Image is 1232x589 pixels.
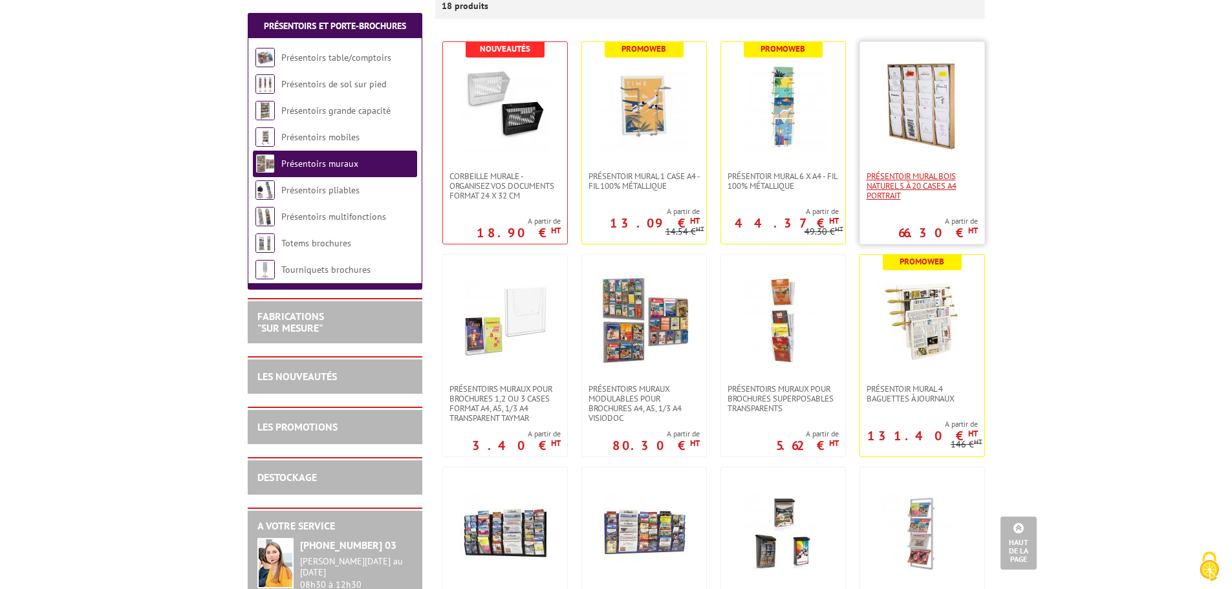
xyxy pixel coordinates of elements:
sup: HT [829,438,839,449]
strong: [PHONE_NUMBER] 03 [300,539,396,552]
p: 3.40 € [472,442,561,449]
a: Totems brochures [281,237,351,249]
a: Présentoir mural 1 case A4 - Fil 100% métallique [582,171,706,191]
sup: HT [968,428,978,439]
img: PRÉSENTOIRS MURAUX POUR BROCHURES SUPERPOSABLES TRANSPARENTS [738,274,828,365]
a: Présentoir mural 6 x A4 - Fil 100% métallique [721,171,845,191]
span: A partir de [612,429,700,439]
p: 131.40 € [867,432,978,440]
p: 14.54 € [665,227,704,237]
a: Haut de la page [1000,517,1037,570]
a: Présentoirs muraux modulables pour brochures A4, A5, 1/3 A4 VISIODOC [582,384,706,423]
sup: HT [974,437,982,446]
img: Présentoir mural 6 x A4 - Fil 100% métallique [738,61,828,152]
a: FABRICATIONS"Sur Mesure" [257,310,324,334]
p: 5.62 € [776,442,839,449]
img: Totems brochures [255,233,275,253]
img: Présentoirs multifonctions [255,207,275,226]
p: 66.30 € [898,229,978,237]
span: Corbeille Murale - Organisez vos documents format 24 x 32 cm [449,171,561,200]
span: A partir de [472,429,561,439]
a: Présentoir mural 4 baguettes à journaux [860,384,984,403]
span: A partir de [898,216,978,226]
a: Présentoirs multifonctions [281,211,386,222]
a: LES PROMOTIONS [257,420,338,433]
p: 18.90 € [477,229,561,237]
b: Promoweb [900,256,944,267]
sup: HT [968,225,978,236]
span: Présentoir mural 6 x A4 - Fil 100% métallique [728,171,839,191]
img: Présentoirs pliables [255,180,275,200]
span: PRÉSENTOIRS MURAUX POUR BROCHURES 1,2 OU 3 CASES FORMAT A4, A5, 1/3 A4 TRANSPARENT TAYMAR [449,384,561,423]
span: A partir de [860,419,978,429]
sup: HT [551,438,561,449]
img: Cookies (fenêtre modale) [1193,550,1226,583]
sup: HT [690,438,700,449]
a: PRÉSENTOIRS MURAUX POUR BROCHURES 1,2 OU 3 CASES FORMAT A4, A5, 1/3 A4 TRANSPARENT TAYMAR [443,384,567,423]
img: widget-service.jpg [257,538,294,588]
span: A partir de [477,216,561,226]
sup: HT [690,215,700,226]
img: Présentoirs mobiles [255,127,275,147]
sup: HT [696,224,704,233]
img: PRÉSENTOIRS MURAUX POUR BROCHURES ET MAGAZINES, MULTI-CASES TRANSPARENTS - ASSEMBLABLES [599,487,689,577]
a: PRÉSENTOIRS MURAUX POUR BROCHURES SUPERPOSABLES TRANSPARENTS [721,384,845,413]
img: Présentoirs grande capacité [255,101,275,120]
img: Corbeille Murale - Organisez vos documents format 24 x 32 cm [460,61,550,152]
span: Présentoir mural 4 baguettes à journaux [867,384,978,403]
a: Présentoirs de sol sur pied [281,78,386,90]
img: Présentoirs table/comptoirs [255,48,275,67]
button: Cookies (fenêtre modale) [1187,545,1232,589]
b: Promoweb [621,43,666,54]
img: Présentoir Mural Bois naturel 5 à 20 cases A4 Portrait [877,61,967,152]
sup: HT [551,225,561,236]
sup: HT [829,215,839,226]
img: Présentoirs muraux modulables pour brochures A4, A5, 1/3 A4 VISIODOC [599,274,689,365]
img: Présentoirs muraux [255,154,275,173]
a: Présentoirs et Porte-brochures [264,20,406,32]
div: [PERSON_NAME][DATE] au [DATE] [300,556,413,578]
b: Promoweb [761,43,805,54]
img: PRÉSENTOIRS MURAUX POUR BROCHURES 1,2 OU 3 CASES FORMAT A4, A5, 1/3 A4 TRANSPARENT TAYMAR [460,274,550,365]
img: PRÉSENTOIRS-DISTRIBUTEURS DE DOCUMENTS MURAUX 1 CASE NOIR [738,487,828,577]
span: A partir de [721,206,839,217]
img: Présentoir mural 1 case A4 - Fil 100% métallique [599,61,689,152]
img: PRÉSENTOIR MURAL DESIGN ALUMINIUM POUR BROCHURES [877,487,967,577]
a: DESTOCKAGE [257,471,317,484]
span: Présentoirs muraux modulables pour brochures A4, A5, 1/3 A4 VISIODOC [589,384,700,423]
img: Tourniquets brochures [255,260,275,279]
img: Présentoirs de sol sur pied [255,74,275,94]
a: Présentoir Mural Bois naturel 5 à 20 cases A4 Portrait [860,171,984,200]
p: 80.30 € [612,442,700,449]
a: LES NOUVEAUTÉS [257,370,337,383]
a: Tourniquets brochures [281,264,371,275]
span: Présentoir mural 1 case A4 - Fil 100% métallique [589,171,700,191]
p: 146 € [951,440,982,449]
b: Nouveautés [480,43,530,54]
img: PRÉSENTOIRS MURAUX POUR BROCHURES ET MAGAZINES, MULTI-CASES NOIR - ASSEMBLABLES [460,487,550,577]
span: PRÉSENTOIRS MURAUX POUR BROCHURES SUPERPOSABLES TRANSPARENTS [728,384,839,413]
a: Présentoirs grande capacité [281,105,391,116]
a: Présentoirs pliables [281,184,360,196]
img: Présentoir mural 4 baguettes à journaux [877,274,967,365]
span: A partir de [776,429,839,439]
a: Présentoirs mobiles [281,131,360,143]
p: 44.37 € [735,219,839,227]
h2: A votre service [257,520,413,532]
p: 49.30 € [805,227,843,237]
p: 13.09 € [610,219,700,227]
a: Présentoirs muraux [281,158,358,169]
span: Présentoir Mural Bois naturel 5 à 20 cases A4 Portrait [867,171,978,200]
span: A partir de [582,206,700,217]
sup: HT [835,224,843,233]
a: Corbeille Murale - Organisez vos documents format 24 x 32 cm [443,171,567,200]
a: Présentoirs table/comptoirs [281,52,391,63]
